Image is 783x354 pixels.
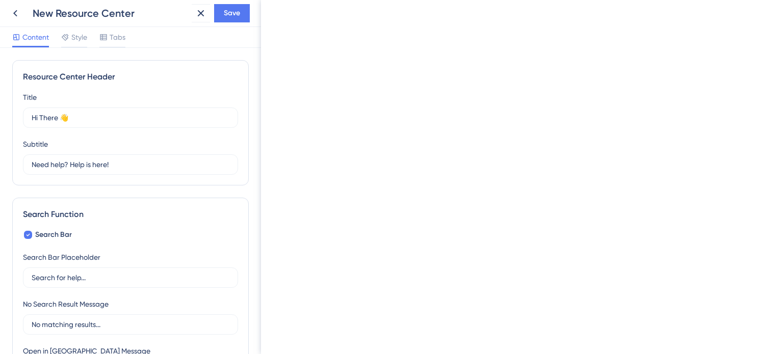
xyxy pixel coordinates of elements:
span: Tabs [110,31,125,43]
span: Save [224,7,240,19]
div: New Resource Center [33,6,188,20]
button: Save [214,4,250,22]
input: No matching results... [32,319,229,330]
input: Title [32,112,229,123]
span: Style [71,31,87,43]
input: Search for help... [32,272,229,283]
span: Content [22,31,49,43]
div: No Search Result Message [23,298,109,310]
div: Title [23,91,37,103]
input: Description [32,159,229,170]
span: Search Bar [35,229,72,241]
div: Resource Center Header [23,71,238,83]
div: Subtitle [23,138,48,150]
div: Search Function [23,208,238,221]
div: Search Bar Placeholder [23,251,100,263]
